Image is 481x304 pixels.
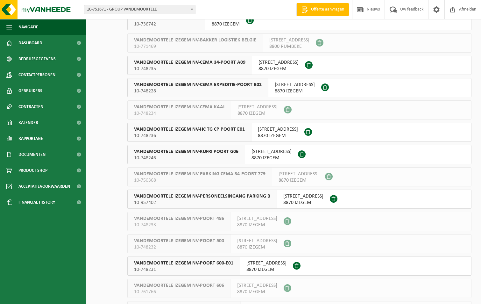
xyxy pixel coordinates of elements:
span: Navigatie [18,19,38,35]
span: 8870 IZEGEM [251,155,292,161]
button: VANDEMOORTELE IZEGEM NV-KUFRI POORT G06 10-748246 [STREET_ADDRESS]8870 IZEGEM [127,145,471,164]
span: VANDEMOORTELE IZEGEM NV-CEMA KAAI [134,104,224,110]
span: 10-748246 [134,155,238,161]
button: VANDEMOORTELE IZEGEM NV-PERSONEELSINGANG PARKING B 10-957402 [STREET_ADDRESS]8870 IZEGEM [127,190,471,209]
span: [STREET_ADDRESS] [237,282,277,289]
button: VANDEMOORTELE IZEGEM NV 10-736742 ZUIDKAAI 338870 IZEGEM [127,11,471,30]
span: 10-957402 [134,199,270,206]
span: Product Shop [18,163,47,178]
button: VANDEMOORTELE IZEGEM NV-HC TG CP POORT E01 10-748236 [STREET_ADDRESS]8870 IZEGEM [127,123,471,142]
span: [STREET_ADDRESS] [237,215,277,222]
span: VANDEMOORTELE IZEGEM NV-BAKKER LOGISTIEK BELGIE [134,37,256,43]
span: 10-736742 [134,21,199,27]
span: [STREET_ADDRESS] [269,37,309,43]
span: 10-748232 [134,244,224,250]
span: 8870 IZEGEM [246,266,286,273]
span: 10-761766 [134,289,224,295]
span: 10-751671 - GROUP VANDEMOORTELE [84,5,195,14]
span: Gebruikers [18,83,42,99]
span: 10-748235 [134,66,245,72]
span: [STREET_ADDRESS] [283,193,323,199]
span: Contracten [18,99,43,115]
span: VANDEMOORTELE IZEGEM NV-KUFRI POORT G06 [134,148,238,155]
span: Kalender [18,115,38,131]
span: Rapportage [18,131,43,147]
a: Offerte aanvragen [296,3,349,16]
span: 10-748236 [134,133,245,139]
span: VANDEMOORTELE IZEGEM NV-POORT 606 [134,282,224,289]
span: 8870 IZEGEM [258,66,299,72]
span: [STREET_ADDRESS] [246,260,286,266]
span: 10-750368 [134,177,265,184]
span: VANDEMOORTELE IZEGEM NV-HC TG CP POORT E01 [134,126,245,133]
span: 10-748233 [134,222,224,228]
span: VANDEMOORTELE IZEGEM NV-POORT 486 [134,215,224,222]
span: Contactpersonen [18,67,55,83]
span: Financial History [18,194,55,210]
span: 10-751671 - GROUP VANDEMOORTELE [84,5,195,14]
button: VANDEMOORTELE IZEGEM NV-POORT 600-E01 10-748231 [STREET_ADDRESS]8870 IZEGEM [127,257,471,276]
span: 8870 IZEGEM [212,21,240,27]
span: 8870 IZEGEM [279,177,319,184]
span: 8870 IZEGEM [275,88,315,94]
span: 10-748234 [134,110,224,117]
span: [STREET_ADDRESS] [275,82,315,88]
span: Offerte aanvragen [309,6,346,13]
button: VANDEMOORTELE IZEGEM NV-CEMA EXPEDITIE-POORT B02 10-748228 [STREET_ADDRESS]8870 IZEGEM [127,78,471,97]
span: VANDEMOORTELE IZEGEM NV-POORT 600-E01 [134,260,233,266]
button: VANDEMOORTELE IZEGEM NV-CEMA 34-POORT A09 10-748235 [STREET_ADDRESS]8870 IZEGEM [127,56,471,75]
span: Acceptatievoorwaarden [18,178,70,194]
span: [STREET_ADDRESS] [258,59,299,66]
span: 8800 RUMBEKE [269,43,309,50]
span: Bedrijfsgegevens [18,51,56,67]
span: 8870 IZEGEM [237,289,277,295]
span: [STREET_ADDRESS] [237,238,277,244]
span: VANDEMOORTELE IZEGEM NV-PERSONEELSINGANG PARKING B [134,193,270,199]
span: 10-748231 [134,266,233,273]
span: [STREET_ADDRESS] [258,126,298,133]
span: Dashboard [18,35,42,51]
span: 8870 IZEGEM [237,244,277,250]
span: VANDEMOORTELE IZEGEM NV-PARKING CEMA 34-POORT 779 [134,171,265,177]
span: VANDEMOORTELE IZEGEM NV-CEMA 34-POORT A09 [134,59,245,66]
span: 10-748228 [134,88,262,94]
span: [STREET_ADDRESS] [251,148,292,155]
span: Documenten [18,147,46,163]
span: 8870 IZEGEM [258,133,298,139]
span: [STREET_ADDRESS] [237,104,278,110]
span: [STREET_ADDRESS] [279,171,319,177]
span: 8870 IZEGEM [283,199,323,206]
span: VANDEMOORTELE IZEGEM NV-POORT 500 [134,238,224,244]
span: 8870 IZEGEM [237,110,278,117]
span: 10-771469 [134,43,256,50]
span: VANDEMOORTELE IZEGEM NV-CEMA EXPEDITIE-POORT B02 [134,82,262,88]
span: 8870 IZEGEM [237,222,277,228]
